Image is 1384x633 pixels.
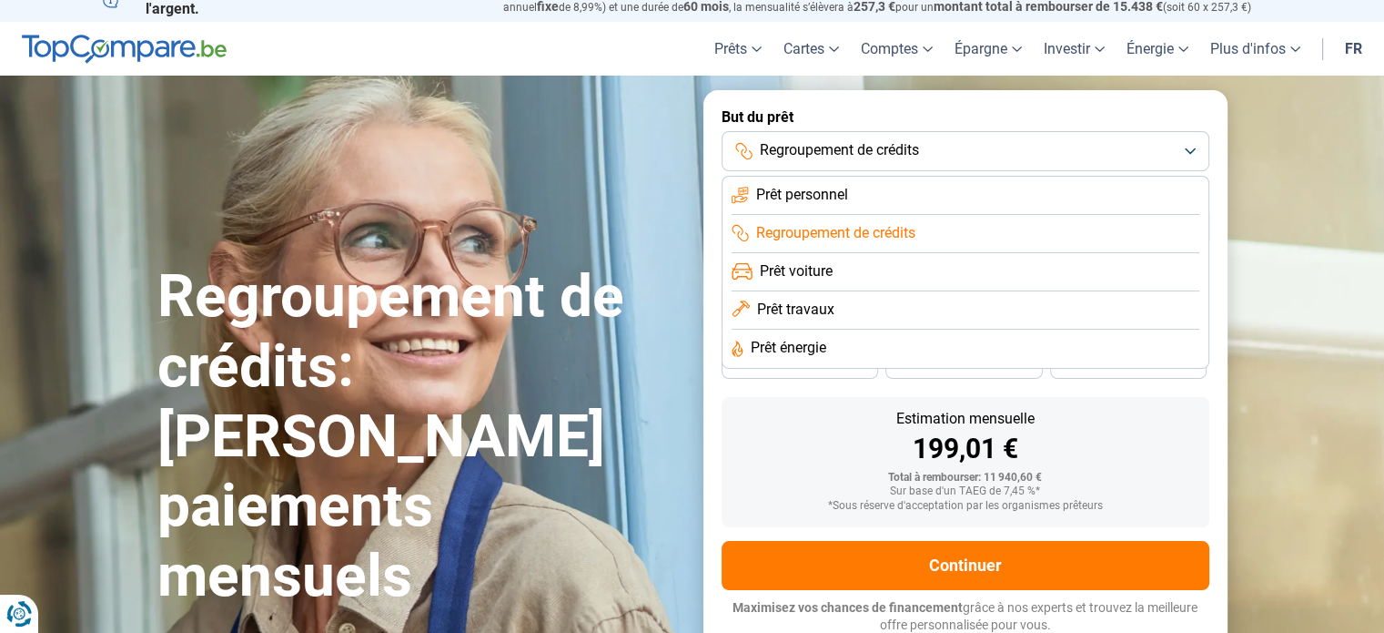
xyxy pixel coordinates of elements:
[22,35,227,64] img: TopCompare
[780,360,820,371] span: 36 mois
[1199,22,1311,76] a: Plus d'infos
[760,140,919,160] span: Regroupement de crédits
[751,338,826,358] span: Prêt énergie
[850,22,944,76] a: Comptes
[1116,22,1199,76] a: Énergie
[757,300,834,320] span: Prêt travaux
[944,22,1033,76] a: Épargne
[760,261,833,281] span: Prêt voiture
[736,412,1195,426] div: Estimation mensuelle
[736,472,1195,485] div: Total à rembourser: 11 940,60 €
[722,108,1209,126] label: But du prêt
[1334,22,1373,76] a: fr
[773,22,850,76] a: Cartes
[722,131,1209,171] button: Regroupement de crédits
[157,262,682,612] h1: Regroupement de crédits: [PERSON_NAME] paiements mensuels
[944,360,984,371] span: 30 mois
[1033,22,1116,76] a: Investir
[756,185,848,205] span: Prêt personnel
[722,541,1209,590] button: Continuer
[732,600,963,615] span: Maximisez vos chances de financement
[736,485,1195,498] div: Sur base d'un TAEG de 7,45 %*
[736,435,1195,463] div: 199,01 €
[1108,360,1148,371] span: 24 mois
[756,223,915,243] span: Regroupement de crédits
[703,22,773,76] a: Prêts
[736,500,1195,513] div: *Sous réserve d'acceptation par les organismes prêteurs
